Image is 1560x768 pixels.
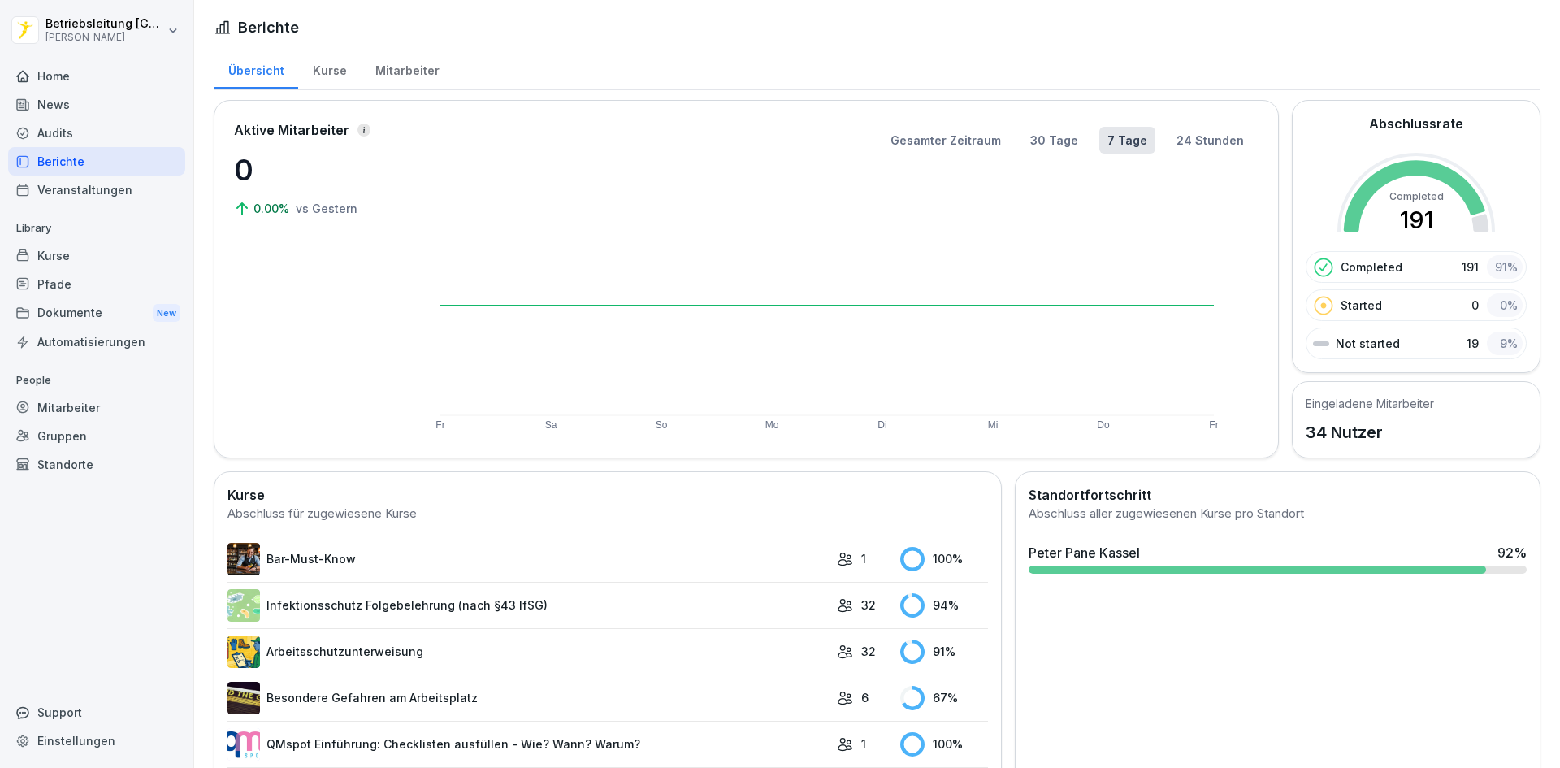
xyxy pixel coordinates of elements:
p: 0 [1471,297,1479,314]
p: 0.00% [253,200,292,217]
div: 9 % [1487,332,1523,355]
img: avw4yih0pjczq94wjribdn74.png [227,543,260,575]
button: 24 Stunden [1168,127,1252,154]
img: bgsrfyvhdm6180ponve2jajk.png [227,636,260,668]
text: Mi [988,419,999,431]
a: Veranstaltungen [8,176,185,204]
text: Di [877,419,886,431]
p: 191 [1462,258,1479,276]
p: 34 Nutzer [1306,420,1434,445]
a: News [8,90,185,119]
text: Mo [765,419,779,431]
a: Infektionsschutz Folgebelehrung (nach §43 IfSG) [227,589,829,622]
div: 91 % [1487,255,1523,279]
p: 32 [861,643,876,660]
button: 7 Tage [1099,127,1155,154]
button: 30 Tage [1022,127,1086,154]
div: 100 % [900,547,988,571]
div: 100 % [900,732,988,757]
text: So [656,419,668,431]
h2: Standortfortschritt [1029,485,1527,505]
h2: Kurse [227,485,988,505]
a: Übersicht [214,48,298,89]
a: Arbeitsschutzunterweisung [227,636,829,668]
button: Gesamter Zeitraum [882,127,1009,154]
a: Gruppen [8,422,185,450]
div: 67 % [900,686,988,710]
a: Bar-Must-Know [227,543,829,575]
a: Home [8,62,185,90]
h2: Abschlussrate [1369,114,1463,133]
div: Peter Pane Kassel [1029,543,1140,562]
div: 0 % [1487,293,1523,317]
a: Pfade [8,270,185,298]
p: 19 [1467,335,1479,352]
a: Kurse [298,48,361,89]
p: Aktive Mitarbeiter [234,120,349,140]
text: Sa [545,419,557,431]
a: Mitarbeiter [361,48,453,89]
text: Do [1097,419,1110,431]
p: Started [1341,297,1382,314]
a: Automatisierungen [8,328,185,356]
a: QMspot Einführung: Checklisten ausfüllen - Wie? Wann? Warum? [227,728,829,761]
div: 92 % [1497,543,1527,562]
p: vs Gestern [296,200,357,217]
a: Peter Pane Kassel92% [1022,536,1533,580]
div: 94 % [900,593,988,618]
p: 1 [861,735,866,753]
p: 0 [234,148,396,192]
p: People [8,367,185,393]
div: Abschluss für zugewiesene Kurse [227,505,988,523]
div: Abschluss aller zugewiesenen Kurse pro Standort [1029,505,1527,523]
a: Standorte [8,450,185,479]
div: Support [8,698,185,727]
a: Audits [8,119,185,147]
img: zq4t51x0wy87l3xh8s87q7rq.png [227,682,260,714]
p: Completed [1341,258,1402,276]
p: Betriebsleitung [GEOGRAPHIC_DATA] [45,17,164,31]
a: Kurse [8,241,185,270]
img: rsy9vu330m0sw5op77geq2rv.png [227,728,260,761]
p: 1 [861,550,866,567]
a: Einstellungen [8,727,185,755]
img: tgff07aey9ahi6f4hltuk21p.png [227,589,260,622]
p: Not started [1336,335,1400,352]
p: [PERSON_NAME] [45,32,164,43]
p: 32 [861,597,876,614]
div: 91 % [900,640,988,664]
p: 6 [861,689,869,706]
div: New [153,304,180,323]
a: DokumenteNew [8,298,185,328]
p: Library [8,215,185,241]
a: Berichte [8,147,185,176]
text: Fr [435,419,444,431]
h1: Berichte [238,16,299,38]
div: Dokumente [8,298,185,328]
a: Besondere Gefahren am Arbeitsplatz [227,682,829,714]
a: Mitarbeiter [8,393,185,422]
text: Fr [1209,419,1218,431]
h5: Eingeladene Mitarbeiter [1306,395,1434,412]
